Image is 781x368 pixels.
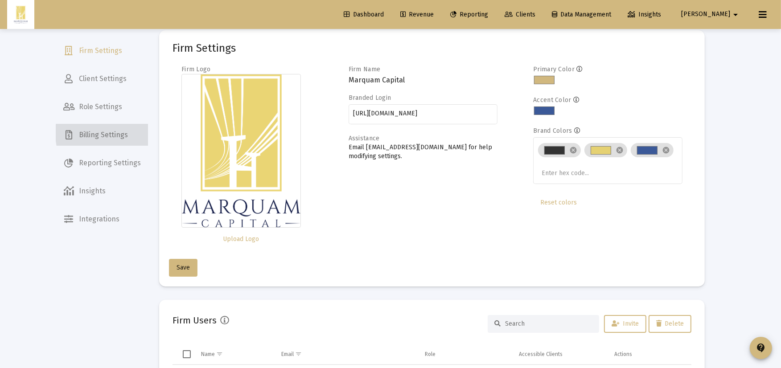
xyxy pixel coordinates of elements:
p: Email [EMAIL_ADDRESS][DOMAIN_NAME] for help modifying settings. [349,143,498,161]
span: Save [177,264,190,271]
a: Role Settings [56,96,148,118]
span: Reporting [450,11,488,18]
mat-icon: cancel [662,146,670,154]
label: Primary Color [533,65,575,73]
span: Insights [628,11,661,18]
a: Insights [621,6,668,24]
span: Show filter options for column 'Email' [295,351,302,357]
div: Role [425,351,436,358]
label: Brand Colors [533,127,572,135]
a: Data Management [545,6,618,24]
a: Client Settings [56,68,148,90]
td: Column Role [419,343,513,365]
a: Dashboard [337,6,391,24]
label: Firm Name [349,65,381,73]
button: Delete [649,315,691,333]
button: Reset colors [533,194,584,212]
button: [PERSON_NAME] [670,5,752,23]
label: Assistance [349,135,380,142]
div: Email [281,351,294,358]
img: Firm logo [181,74,301,228]
a: Billing Settings [56,124,148,146]
label: Accent Color [533,96,571,104]
td: Column Email [275,343,419,365]
span: Revenue [400,11,434,18]
mat-icon: arrow_drop_down [730,6,741,24]
input: Search [505,320,592,327]
span: Data Management [552,11,611,18]
mat-chip-list: Brand colors [538,141,678,179]
span: Dashboard [344,11,384,18]
a: Reporting Settings [56,152,148,174]
h3: Marquam Capital [349,74,498,86]
a: Reporting [443,6,495,24]
div: Actions [614,351,632,358]
button: Invite [604,315,646,333]
h2: Firm Users [173,313,217,327]
mat-icon: contact_support [756,343,766,353]
span: [PERSON_NAME] [681,11,730,18]
div: Accessible Clients [519,351,563,358]
span: Reset colors [540,199,577,206]
a: Clients [497,6,543,24]
img: Dashboard [14,6,28,24]
div: Select all [183,350,191,358]
span: Upload Logo [223,235,259,243]
mat-icon: cancel [569,146,577,154]
span: Delete [656,320,684,327]
td: Column Accessible Clients [513,343,608,365]
span: Clients [505,11,535,18]
a: Revenue [393,6,441,24]
td: Column Actions [608,343,691,365]
label: Firm Logo [181,65,211,73]
input: Enter hex code... [542,170,608,177]
a: Firm Settings [56,40,148,61]
div: Name [201,351,215,358]
label: Branded Login [349,94,391,102]
td: Column Name [195,343,275,365]
mat-icon: cancel [616,146,624,154]
a: Integrations [56,209,148,230]
button: Save [169,259,197,277]
span: Invite [612,320,639,327]
span: Show filter options for column 'Name' [216,351,223,357]
a: Insights [56,180,148,202]
button: Upload Logo [181,230,301,248]
mat-card-title: Firm Settings [173,44,236,53]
